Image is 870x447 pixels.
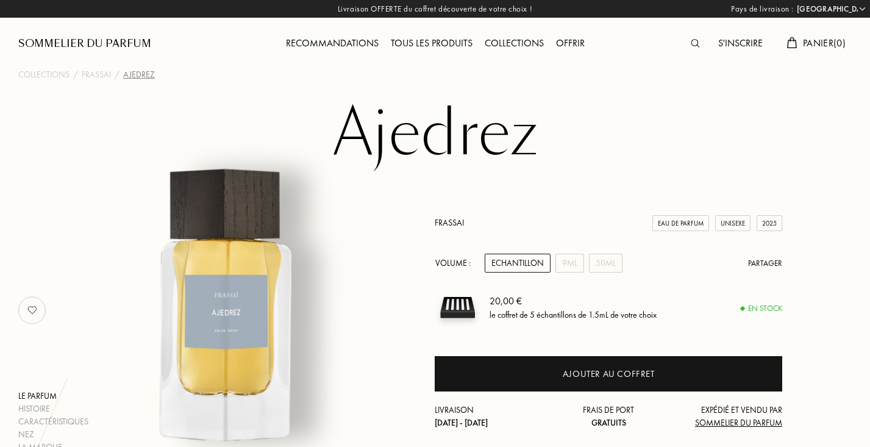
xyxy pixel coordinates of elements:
div: Nez [18,428,88,441]
div: Volume : [435,254,477,273]
span: Panier ( 0 ) [803,37,846,49]
div: Unisexe [715,215,751,232]
div: Histoire [18,402,88,415]
div: Tous les produits [385,36,479,52]
a: Frassai [435,217,464,228]
div: Ajouter au coffret [563,367,655,381]
img: sample box [435,285,480,331]
a: Tous les produits [385,37,479,49]
div: Offrir [550,36,591,52]
div: Partager [748,257,782,270]
span: [DATE] - [DATE] [435,417,488,428]
div: Eau de Parfum [652,215,709,232]
a: Recommandations [280,37,385,49]
div: Frais de port [551,404,666,429]
img: cart.svg [787,37,797,48]
div: 50mL [589,254,622,273]
div: / [115,68,119,81]
a: Collections [18,68,70,81]
h1: Ajedrez [130,100,740,167]
div: S'inscrire [712,36,769,52]
div: 9mL [555,254,584,273]
a: Frassai [82,68,111,81]
div: Livraison [435,404,551,429]
div: En stock [741,302,782,315]
div: Le parfum [18,390,88,402]
span: Pays de livraison : [731,3,794,15]
div: Collections [479,36,550,52]
div: 2025 [757,215,782,232]
span: Gratuits [591,417,626,428]
div: Expédié et vendu par [666,404,782,429]
div: Caractéristiques [18,415,88,428]
div: le coffret de 5 échantillons de 1.5mL de votre choix [490,309,657,321]
div: Echantillon [485,254,551,273]
img: no_like_p.png [20,298,45,323]
span: Sommelier du Parfum [695,417,782,428]
div: Recommandations [280,36,385,52]
a: Offrir [550,37,591,49]
div: / [73,68,78,81]
a: Collections [479,37,550,49]
div: Ajedrez [123,68,155,81]
a: S'inscrire [712,37,769,49]
div: 20,00 € [490,294,657,309]
a: Sommelier du Parfum [18,37,151,51]
img: search_icn.svg [691,39,700,48]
